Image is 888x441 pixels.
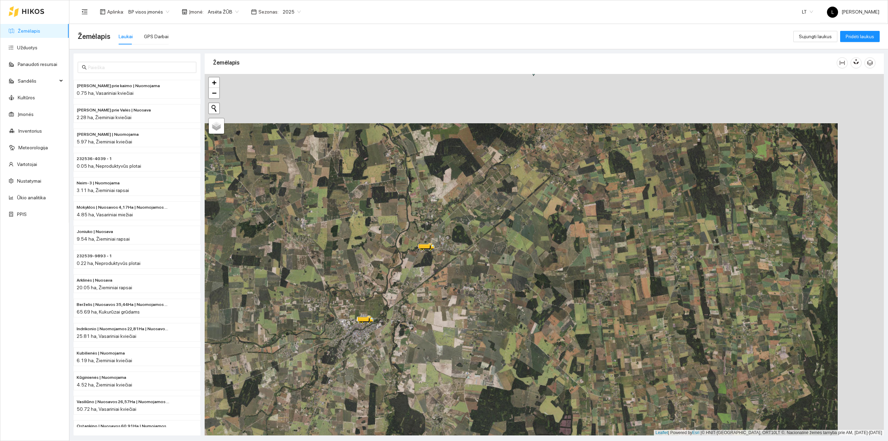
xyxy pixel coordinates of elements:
[77,163,141,169] span: 0.05 ha, Neproduktyvūs plotai
[77,301,170,308] span: Berželis | Nuosavos 35,44Ha | Nuomojamos 30,25Ha
[802,7,813,17] span: LT
[77,253,112,259] span: 232539-9893 - 1
[144,33,169,40] div: GPS Darbai
[18,61,57,67] a: Panaudoti resursai
[208,7,239,17] span: Arsėta ŽŪB
[78,5,92,19] button: menu-fold
[17,161,37,167] a: Vartotojai
[827,9,879,15] span: [PERSON_NAME]
[793,34,837,39] a: Sujungti laukus
[18,95,35,100] a: Kultūros
[77,374,126,381] span: Kūginienės | Nuomojama
[77,358,132,363] span: 6.19 ha, Žieminiai kviečiai
[107,8,124,16] span: Aplinka :
[128,7,169,17] span: BP visos įmonės
[17,195,46,200] a: Ūkio analitika
[209,118,224,134] a: Layers
[77,333,136,339] span: 25.81 ha, Vasariniai kviečiai
[77,90,134,96] span: 0.75 ha, Vasariniai kviečiai
[846,33,874,40] span: Pridėti laukus
[701,430,702,435] span: |
[82,9,88,15] span: menu-fold
[283,7,301,17] span: 2025
[209,88,219,98] a: Zoom out
[77,188,129,193] span: 3.11 ha, Žieminiai rapsai
[840,34,880,39] a: Pridėti laukus
[88,64,192,71] input: Paieška
[77,204,170,211] span: Mokyklos | Nuosavos 4,17Ha | Nuomojamos 0,68Ha
[77,382,132,388] span: 4.52 ha, Žieminiai kviečiai
[77,180,120,186] span: Neim-3 | Nuomojama
[77,285,132,290] span: 20.05 ha, Žieminiai rapsai
[258,8,279,16] span: Sezonas :
[17,45,37,50] a: Užduotys
[77,399,170,405] span: Vasiliūno | Nuosavos 26,57Ha | Nuomojamos 24,15Ha
[77,260,140,266] span: 0.22 ha, Neproduktyvūs plotai
[77,131,139,138] span: Ginaičių Valiaus | Nuomojama
[17,211,27,217] a: PPIS
[799,33,832,40] span: Sujungti laukus
[77,228,113,235] span: Joniuko | Nuosava
[209,77,219,88] a: Zoom in
[17,178,41,184] a: Nustatymai
[18,28,40,34] a: Žemėlapis
[840,31,880,42] button: Pridėti laukus
[654,430,884,436] div: | Powered by © HNIT-[GEOGRAPHIC_DATA]; ORT10LT ©, Nacionalinė žemės tarnyba prie AM, [DATE]-[DATE]
[209,103,219,114] button: Initiate a new search
[77,83,160,89] span: Rolando prie kaimo | Nuomojama
[18,128,42,134] a: Inventorius
[77,277,112,284] span: Arklinės | Nuosava
[77,423,170,430] span: Ostankino | Nuosavos 60,91Ha | Numojamos 44,38Ha
[77,156,112,162] span: 232536-4039 - 1
[793,31,837,42] button: Sujungti laukus
[77,212,133,217] span: 4.85 ha, Vasariniai miežiai
[82,65,87,70] span: search
[212,89,216,97] span: −
[18,111,34,117] a: Įmonės
[78,31,110,42] span: Žemėlapis
[837,57,848,68] button: column-width
[77,139,132,144] span: 5.97 ha, Žieminiai kviečiai
[77,115,131,120] span: 2.28 ha, Žieminiai kviečiai
[831,7,834,18] span: L
[119,33,133,40] div: Laukai
[189,8,204,16] span: Įmonė :
[77,326,170,332] span: Indrikonio | Nuomojamos 22,81Ha | Nuosavos 3,00 Ha
[182,9,187,15] span: shop
[837,60,847,66] span: column-width
[77,236,130,242] span: 9.54 ha, Žieminiai rapsai
[213,53,837,73] div: Žemėlapis
[656,430,668,435] a: Leaflet
[77,350,125,357] span: Kubilienės | Nuomojama
[77,309,140,315] span: 65.69 ha, Kukurūzai grūdams
[100,9,105,15] span: layout
[18,74,57,88] span: Sandėlis
[212,78,216,87] span: +
[692,430,700,435] a: Esri
[251,9,257,15] span: calendar
[18,145,48,150] a: Meteorologija
[77,406,136,412] span: 50.72 ha, Vasariniai kviečiai
[77,107,151,114] span: Rolando prie Valės | Nuosava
